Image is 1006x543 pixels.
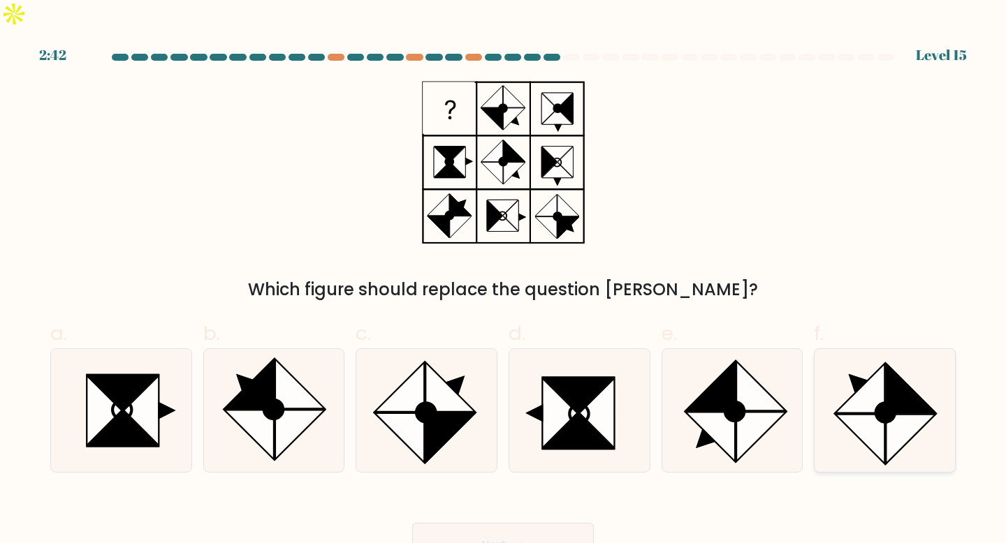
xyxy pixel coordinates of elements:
[916,45,967,66] div: Level 15
[356,320,371,347] span: c.
[39,45,66,66] div: 2:42
[203,320,220,347] span: b.
[50,320,67,347] span: a.
[59,277,947,302] div: Which figure should replace the question [PERSON_NAME]?
[662,320,677,347] span: e.
[814,320,824,347] span: f.
[509,320,525,347] span: d.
